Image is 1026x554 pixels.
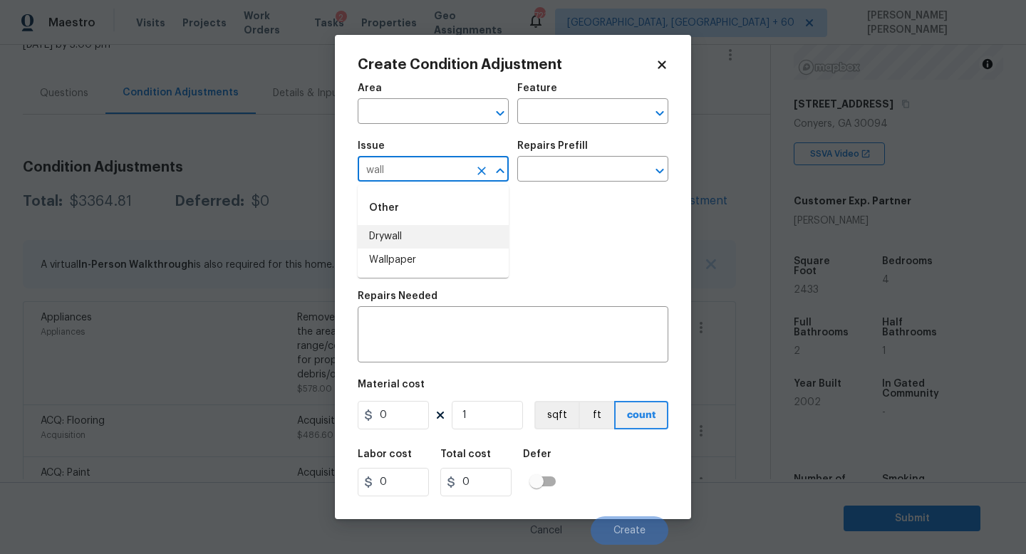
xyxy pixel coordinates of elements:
button: count [614,401,668,429]
li: Drywall [358,225,509,249]
button: Create [591,516,668,545]
button: ft [579,401,614,429]
h5: Repairs Needed [358,291,437,301]
button: Open [490,103,510,123]
h5: Material cost [358,380,425,390]
span: Cancel [530,526,562,536]
h5: Feature [517,83,557,93]
button: Clear [472,161,492,181]
span: Create [613,526,646,536]
button: Close [490,161,510,181]
h5: Issue [358,141,385,151]
h5: Defer [523,449,551,459]
button: Cancel [507,516,585,545]
button: Open [650,161,670,181]
h5: Labor cost [358,449,412,459]
li: Wallpaper [358,249,509,272]
h2: Create Condition Adjustment [358,58,655,72]
h5: Repairs Prefill [517,141,588,151]
button: sqft [534,401,579,429]
button: Open [650,103,670,123]
h5: Area [358,83,382,93]
h5: Total cost [440,449,491,459]
div: Other [358,191,509,225]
